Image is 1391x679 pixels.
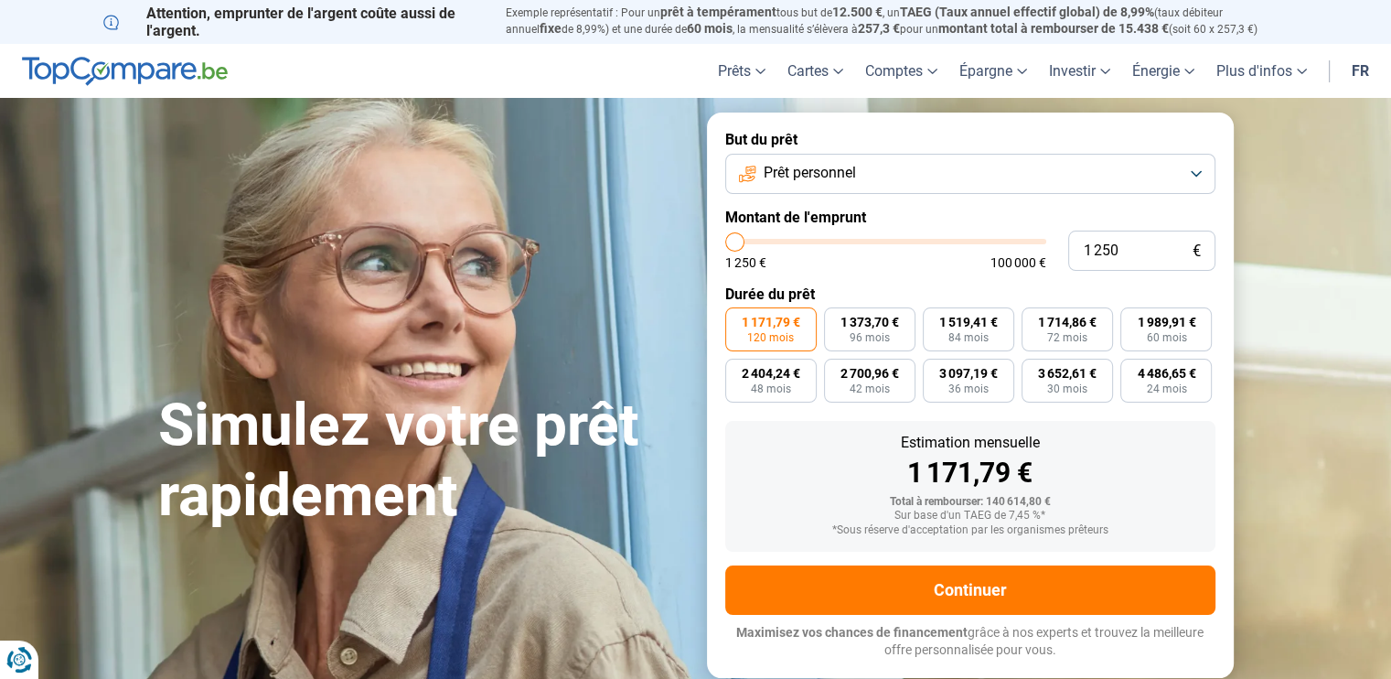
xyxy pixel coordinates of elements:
[660,5,776,19] span: prêt à tempérament
[158,391,685,532] h1: Simulez votre prêt rapidement
[506,5,1289,38] p: Exemple représentatif : Pour un tous but de , un (taux débiteur annuel de 8,99%) et une durée de ...
[740,459,1201,487] div: 1 171,79 €
[751,383,791,394] span: 48 mois
[725,566,1215,615] button: Continuer
[707,44,776,98] a: Prêts
[740,524,1201,537] div: *Sous réserve d'acceptation par les organismes prêteurs
[900,5,1154,19] span: TAEG (Taux annuel effectif global) de 8,99%
[747,332,794,343] span: 120 mois
[832,5,883,19] span: 12.500 €
[990,256,1046,269] span: 100 000 €
[1146,332,1186,343] span: 60 mois
[939,316,998,329] span: 1 519,41 €
[1137,367,1195,380] span: 4 486,65 €
[1038,44,1121,98] a: Investir
[742,367,800,380] span: 2 404,24 €
[1137,316,1195,329] span: 1 989,91 €
[948,332,989,343] span: 84 mois
[1121,44,1205,98] a: Énergie
[948,44,1038,98] a: Épargne
[850,332,890,343] span: 96 mois
[725,286,1215,303] label: Durée du prêt
[736,625,968,640] span: Maximisez vos chances de financement
[740,510,1201,523] div: Sur base d'un TAEG de 7,45 %*
[1146,383,1186,394] span: 24 mois
[764,163,856,183] span: Prêt personnel
[858,21,900,36] span: 257,3 €
[1038,316,1097,329] span: 1 714,86 €
[1205,44,1318,98] a: Plus d'infos
[948,383,989,394] span: 36 mois
[740,436,1201,450] div: Estimation mensuelle
[687,21,733,36] span: 60 mois
[1047,383,1087,394] span: 30 mois
[1193,243,1201,259] span: €
[1047,332,1087,343] span: 72 mois
[776,44,854,98] a: Cartes
[1038,367,1097,380] span: 3 652,61 €
[939,367,998,380] span: 3 097,19 €
[725,256,766,269] span: 1 250 €
[725,209,1215,226] label: Montant de l'emprunt
[725,131,1215,148] label: But du prêt
[740,496,1201,509] div: Total à rembourser: 140 614,80 €
[840,316,899,329] span: 1 373,70 €
[742,316,800,329] span: 1 171,79 €
[850,383,890,394] span: 42 mois
[938,21,1169,36] span: montant total à rembourser de 15.438 €
[854,44,948,98] a: Comptes
[725,624,1215,660] p: grâce à nos experts et trouvez la meilleure offre personnalisée pour vous.
[1341,44,1380,98] a: fr
[103,5,484,39] p: Attention, emprunter de l'argent coûte aussi de l'argent.
[22,57,228,86] img: TopCompare
[840,367,899,380] span: 2 700,96 €
[725,154,1215,194] button: Prêt personnel
[540,21,562,36] span: fixe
